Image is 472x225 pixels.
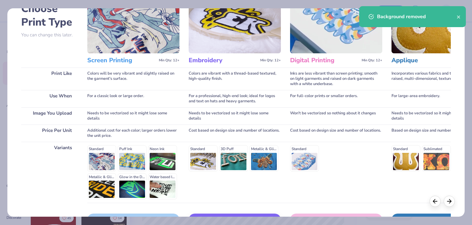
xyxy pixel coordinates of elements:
span: Min Qty: 12+ [260,58,281,63]
button: close [457,13,461,20]
div: Colors will be very vibrant and slightly raised on the garment's surface. [87,67,179,90]
div: Additional cost for each color; larger orders lower the unit price. [87,125,179,142]
div: For a classic look or large order. [87,90,179,107]
div: Background removed [377,13,457,20]
div: Price Per Unit [21,125,78,142]
div: Use When [21,90,78,107]
div: For a professional, high-end look; ideal for logos and text on hats and heavy garments. [189,90,281,107]
h3: Screen Printing [87,56,156,64]
div: Colors are vibrant with a thread-based textured, high-quality finish. [189,67,281,90]
div: Print Like [21,67,78,90]
div: Inks are less vibrant than screen printing; smooth on light garments and raised on dark garments ... [290,67,382,90]
h3: Embroidery [189,56,258,64]
div: Needs to be vectorized so it might lose some details [87,107,179,125]
div: Won't be vectorized so nothing about it changes [290,107,382,125]
p: You can change this later. [21,32,78,38]
div: For full-color prints or smaller orders. [290,90,382,107]
h3: Applique [391,56,461,64]
span: Min Qty: 12+ [159,58,179,63]
h2: Choose Print Type [21,2,78,29]
div: Needs to be vectorized so it might lose some details [189,107,281,125]
div: Cost based on design size and number of locations. [290,125,382,142]
span: Min Qty: 12+ [362,58,382,63]
div: Variants [21,142,78,203]
h3: Digital Printing [290,56,359,64]
div: Cost based on design size and number of locations. [189,125,281,142]
div: Image You Upload [21,107,78,125]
